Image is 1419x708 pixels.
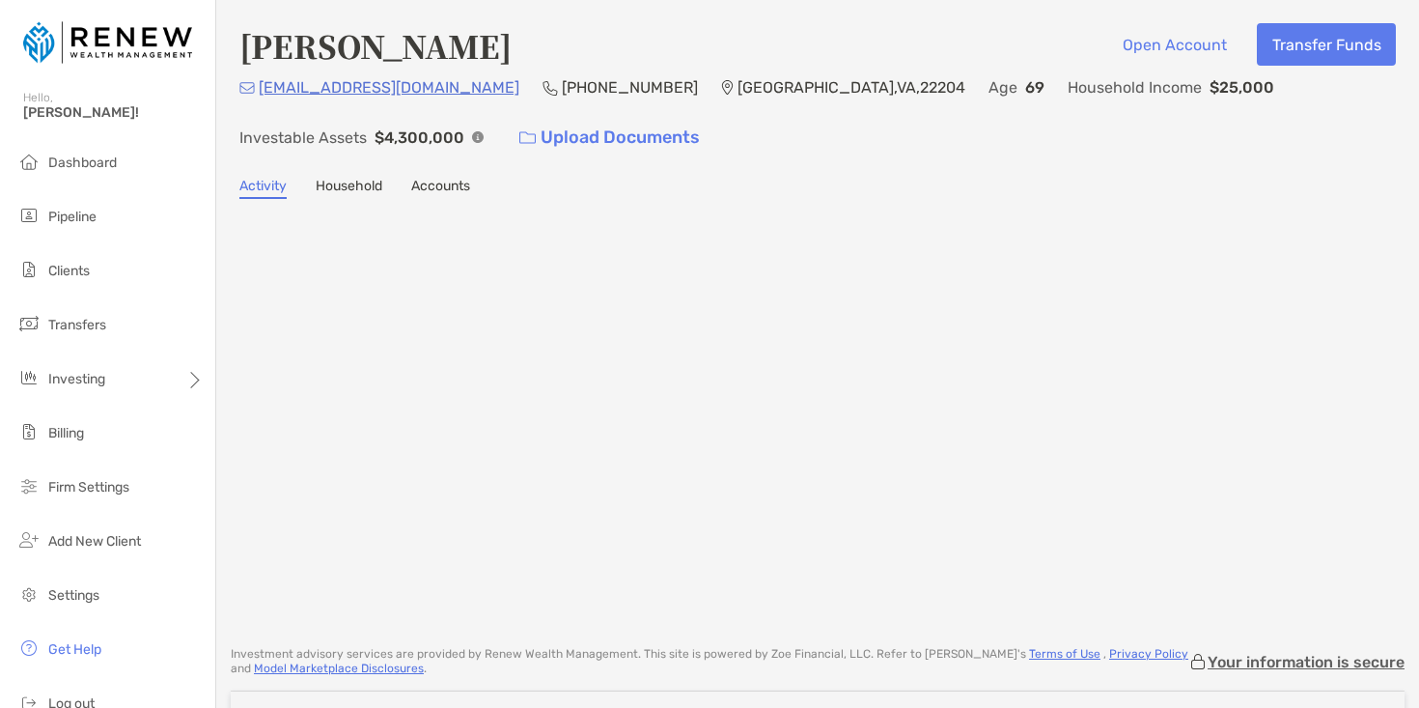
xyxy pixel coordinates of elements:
[17,474,41,497] img: firm-settings icon
[375,126,464,150] p: $4,300,000
[23,8,192,77] img: Zoe Logo
[1208,653,1405,671] p: Your information is secure
[48,155,117,171] span: Dashboard
[988,75,1017,99] p: Age
[48,263,90,279] span: Clients
[239,178,287,199] a: Activity
[17,150,41,173] img: dashboard icon
[17,420,41,443] img: billing icon
[239,23,512,68] h4: [PERSON_NAME]
[1257,23,1396,66] button: Transfer Funds
[1210,75,1274,99] p: $25,000
[519,131,536,145] img: button icon
[48,209,97,225] span: Pipeline
[48,317,106,333] span: Transfers
[48,425,84,441] span: Billing
[23,104,204,121] span: [PERSON_NAME]!
[507,117,712,158] a: Upload Documents
[1109,647,1188,661] a: Privacy Policy
[1107,23,1241,66] button: Open Account
[48,371,105,387] span: Investing
[17,258,41,281] img: clients icon
[48,533,141,550] span: Add New Client
[411,178,470,199] a: Accounts
[254,662,424,675] a: Model Marketplace Disclosures
[543,80,558,96] img: Phone Icon
[48,641,101,658] span: Get Help
[1029,647,1100,661] a: Terms of Use
[48,479,129,496] span: Firm Settings
[231,647,1188,676] p: Investment advisory services are provided by Renew Wealth Management . This site is powered by Zo...
[737,75,965,99] p: [GEOGRAPHIC_DATA] , VA , 22204
[1068,75,1202,99] p: Household Income
[259,75,519,99] p: [EMAIL_ADDRESS][DOMAIN_NAME]
[1025,75,1044,99] p: 69
[17,204,41,227] img: pipeline icon
[17,637,41,660] img: get-help icon
[17,582,41,606] img: settings icon
[239,82,255,94] img: Email Icon
[239,126,367,150] p: Investable Assets
[562,75,698,99] p: [PHONE_NUMBER]
[316,178,382,199] a: Household
[17,528,41,552] img: add_new_client icon
[17,366,41,389] img: investing icon
[17,312,41,335] img: transfers icon
[48,587,99,604] span: Settings
[472,131,484,143] img: Info Icon
[721,80,734,96] img: Location Icon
